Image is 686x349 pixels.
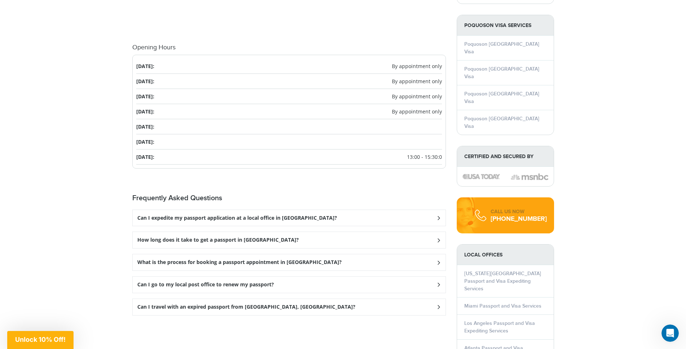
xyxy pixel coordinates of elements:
li: [DATE]: [136,149,442,165]
h3: What is the process for booking a passport appointment in [GEOGRAPHIC_DATA]? [137,259,342,265]
li: [DATE]: [136,59,442,74]
h3: Can I expedite my passport application at a local office in [GEOGRAPHIC_DATA]? [137,215,337,221]
strong: LOCAL OFFICES [457,245,554,265]
span: By appointment only [392,77,442,85]
div: Unlock 10% Off! [7,331,74,349]
div: CALL US NOW [491,208,547,215]
div: [PHONE_NUMBER] [491,215,547,223]
a: Poquoson [GEOGRAPHIC_DATA] Visa [464,116,539,129]
li: [DATE]: [136,104,442,119]
li: [DATE]: [136,134,442,149]
a: [US_STATE][GEOGRAPHIC_DATA] Passport and Visa Expediting Services [464,270,541,292]
iframe: Intercom live chat [661,325,679,342]
a: Los Angeles Passport and Visa Expediting Services [464,320,535,334]
a: Poquoson [GEOGRAPHIC_DATA] Visa [464,41,539,55]
h3: How long does it take to get a passport in [GEOGRAPHIC_DATA]? [137,237,299,243]
strong: Certified and Secured by [457,146,554,167]
img: image description [463,174,500,179]
h3: Can I go to my local post office to renew my passport? [137,282,274,288]
h4: Opening Hours [132,44,446,51]
li: [DATE]: [136,119,442,134]
a: Miami Passport and Visa Services [464,303,541,309]
span: 13:00 - 15:30:0 [407,153,442,161]
a: Poquoson [GEOGRAPHIC_DATA] Visa [464,66,539,80]
span: By appointment only [392,93,442,100]
span: By appointment only [392,62,442,70]
img: image description [511,173,548,181]
h3: Can I travel with an expired passport from [GEOGRAPHIC_DATA], [GEOGRAPHIC_DATA]? [137,304,355,310]
span: Unlock 10% Off! [15,336,66,343]
li: [DATE]: [136,74,442,89]
h2: Frequently Asked Questions [132,194,446,202]
span: By appointment only [392,108,442,115]
a: Poquoson [GEOGRAPHIC_DATA] Visa [464,91,539,104]
li: [DATE]: [136,89,442,104]
strong: Poquoson Visa Services [457,15,554,36]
